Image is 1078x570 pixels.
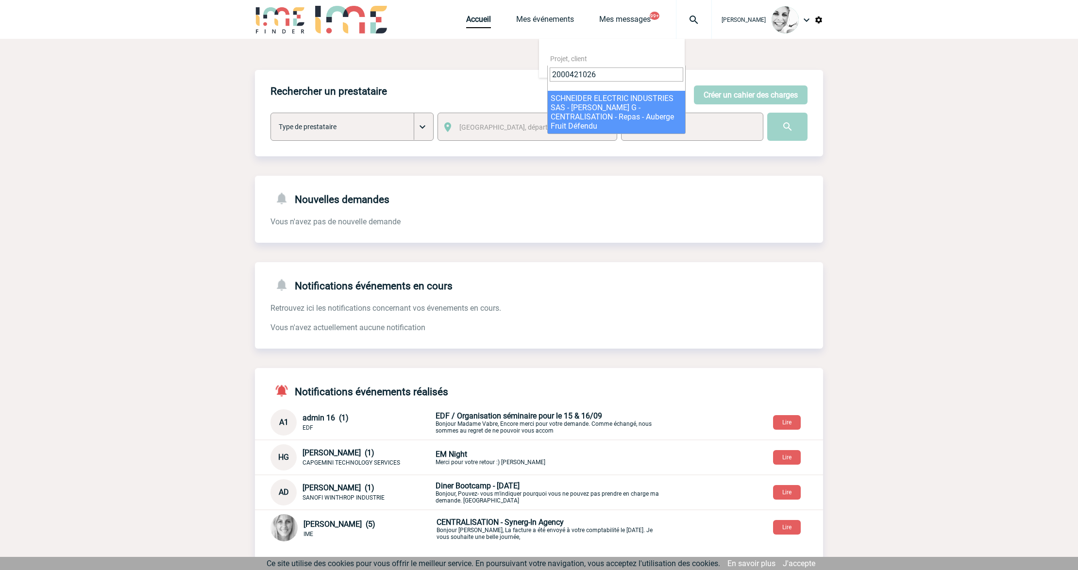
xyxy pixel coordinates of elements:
span: Diner Bootcamp - [DATE] [436,481,520,490]
span: Projet, client [550,55,587,63]
span: AD [279,487,289,497]
input: Submit [767,113,808,141]
span: [PERSON_NAME] [722,17,766,23]
img: 103013-0.jpeg [772,6,799,34]
span: [GEOGRAPHIC_DATA], département, région... [459,123,594,131]
p: Bonjour, Pouvez- vous m'indiquer pourquoi vous ne pouvez pas prendre en charge ma demande. [GEOGR... [436,481,664,504]
span: CENTRALISATION - Synerg-In Agency [437,518,564,527]
a: Lire [765,487,808,496]
div: Conversation privée : Client - Agence [270,479,823,505]
a: Accueil [466,15,491,28]
span: CAPGEMINI TECHNOLOGY SERVICES [303,459,400,466]
span: EDF / Organisation séminaire pour le 15 & 16/09 [436,411,602,420]
span: Vous n'avez actuellement aucune notification [270,323,425,332]
img: notifications-24-px-g.png [274,191,295,205]
span: [PERSON_NAME] (1) [303,448,374,457]
button: 99+ [650,12,659,20]
button: Lire [773,520,801,535]
span: Ce site utilise des cookies pour vous offrir le meilleur service. En poursuivant votre navigation... [267,559,720,568]
h4: Notifications événements en cours [270,278,453,292]
span: Retrouvez ici les notifications concernant vos évenements en cours. [270,303,501,313]
p: Bonjour [PERSON_NAME], La facture a été envoyé à votre comptabilité le [DATE]. Je vous souhaite u... [437,518,665,540]
a: En savoir plus [727,559,775,568]
a: Lire [765,452,808,461]
button: Lire [773,415,801,430]
span: admin 16 (1) [303,413,349,422]
span: EM Night [436,450,467,459]
a: J'accepte [783,559,815,568]
span: [PERSON_NAME] (5) [303,520,375,529]
a: Mes événements [516,15,574,28]
span: [PERSON_NAME] (1) [303,483,374,492]
span: IME [303,531,313,537]
a: Mes messages [599,15,651,28]
span: Vous n'avez pas de nouvelle demande [270,217,401,226]
input: Mot clé [639,120,754,133]
li: SCHNEIDER ELECTRIC INDUSTRIES SAS - [PERSON_NAME] G - CENTRALISATION - Repas - Auberge Fruit Défendu [548,91,685,134]
h4: Rechercher un prestataire [270,85,387,97]
img: IME-Finder [255,6,305,34]
div: Conversation privée : Client - Agence [270,409,823,436]
button: Lire [773,450,801,465]
img: notifications-active-24-px-r.png [274,384,295,398]
p: Merci pour votre retour :) [PERSON_NAME] [436,450,664,466]
img: 101029-0.jpg [270,514,298,541]
a: Lire [765,417,808,426]
a: [PERSON_NAME] (5) IME CENTRALISATION - Synerg-In AgencyBonjour [PERSON_NAME], La facture a été en... [270,523,665,533]
div: Conversation privée : Client - Agence [270,514,823,543]
h4: Notifications événements réalisés [270,384,448,398]
h4: Nouvelles demandes [270,191,389,205]
div: Conversation privée : Client - Agence [270,444,823,470]
span: EDF [303,424,313,431]
a: HG [PERSON_NAME] (1) CAPGEMINI TECHNOLOGY SERVICES EM NightMerci pour votre retour :) [PERSON_NAME] [270,452,664,461]
span: SANOFI WINTHROP INDUSTRIE [303,494,385,501]
span: HG [278,453,289,462]
a: A1 admin 16 (1) EDF EDF / Organisation séminaire pour le 15 & 16/09Bonjour Madame Vabre, Encore m... [270,417,664,426]
span: A1 [279,418,288,427]
img: notifications-24-px-g.png [274,278,295,292]
a: Lire [765,522,808,531]
p: Bonjour Madame Vabre, Encore merci pour votre demande. Comme échangé, nous sommes au regret de ne... [436,411,664,434]
a: AD [PERSON_NAME] (1) SANOFI WINTHROP INDUSTRIE Diner Bootcamp - [DATE]Bonjour, Pouvez- vous m'ind... [270,487,664,496]
button: Lire [773,485,801,500]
